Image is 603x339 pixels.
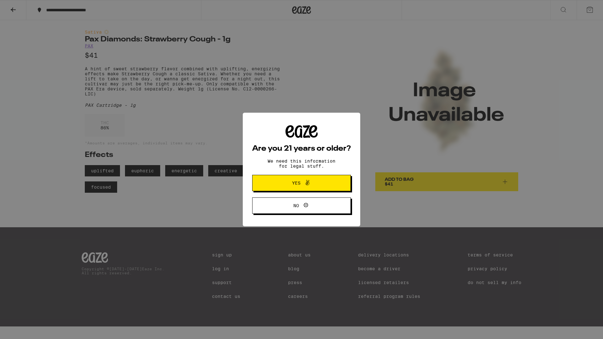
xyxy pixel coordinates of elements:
[293,203,299,208] span: No
[252,197,351,214] button: No
[292,181,301,185] span: Yes
[252,175,351,191] button: Yes
[252,145,351,153] h2: Are you 21 years or older?
[262,159,341,169] p: We need this information for legal stuff.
